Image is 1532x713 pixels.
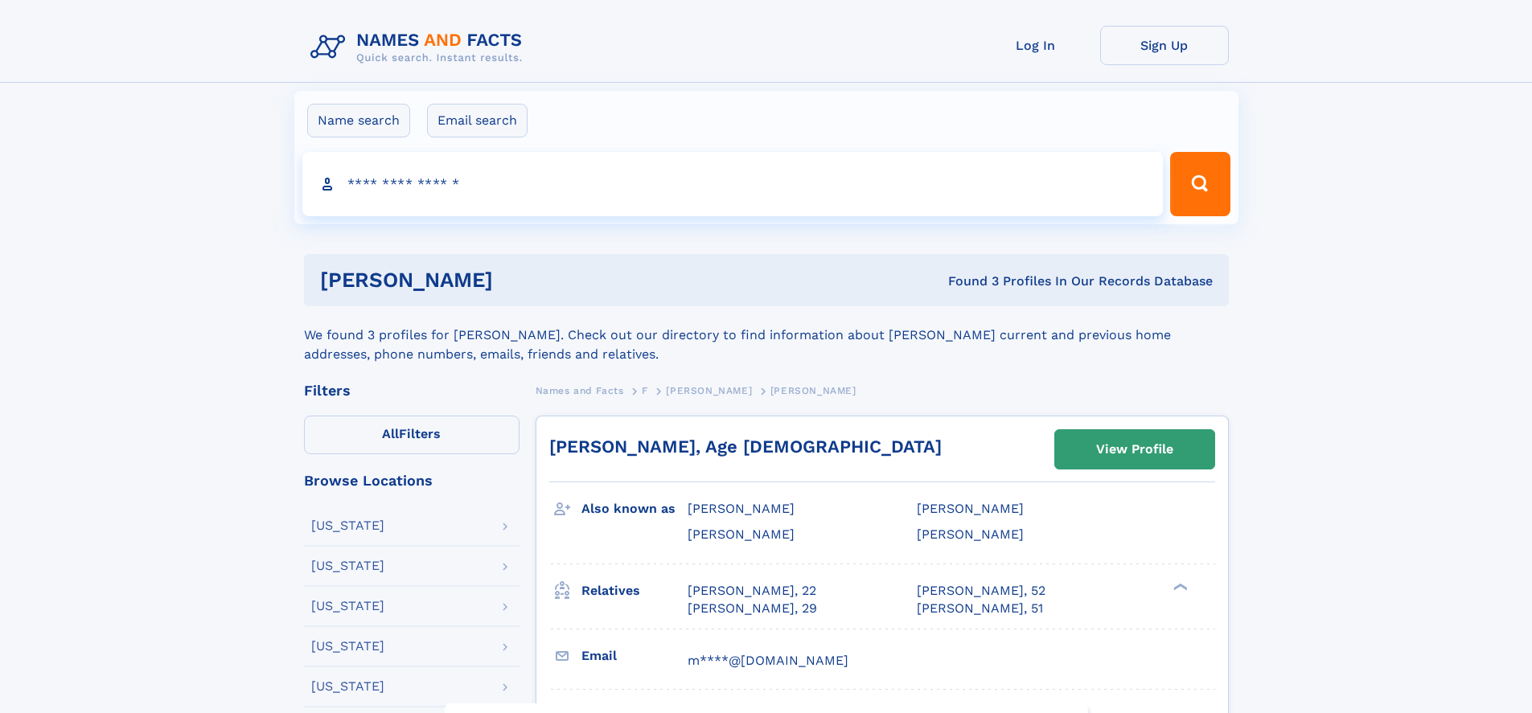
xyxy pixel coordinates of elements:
[1055,430,1214,469] a: View Profile
[549,436,942,457] a: [PERSON_NAME], Age [DEMOGRAPHIC_DATA]
[666,380,752,400] a: [PERSON_NAME]
[688,582,816,600] a: [PERSON_NAME], 22
[917,600,1043,617] a: [PERSON_NAME], 51
[1170,152,1230,216] button: Search Button
[304,26,536,69] img: Logo Names and Facts
[770,385,856,396] span: [PERSON_NAME]
[581,642,688,670] h3: Email
[302,152,1164,216] input: search input
[382,426,399,441] span: All
[304,306,1229,364] div: We found 3 profiles for [PERSON_NAME]. Check out our directory to find information about [PERSON_...
[311,600,384,613] div: [US_STATE]
[917,527,1024,542] span: [PERSON_NAME]
[688,600,817,617] a: [PERSON_NAME], 29
[1096,431,1173,468] div: View Profile
[304,383,520,398] div: Filters
[917,582,1045,600] a: [PERSON_NAME], 52
[581,577,688,604] h3: Relatives
[581,495,688,522] h3: Also known as
[311,559,384,572] div: [US_STATE]
[688,527,795,542] span: [PERSON_NAME]
[536,380,624,400] a: Names and Facts
[642,385,648,396] span: F
[307,104,410,137] label: Name search
[304,416,520,454] label: Filters
[688,501,795,516] span: [PERSON_NAME]
[642,380,648,400] a: F
[1169,581,1189,592] div: ❯
[320,270,721,290] h1: [PERSON_NAME]
[917,501,1024,516] span: [PERSON_NAME]
[1100,26,1229,65] a: Sign Up
[311,640,384,653] div: [US_STATE]
[311,680,384,693] div: [US_STATE]
[304,473,520,488] div: Browse Locations
[721,272,1213,290] div: Found 3 Profiles In Our Records Database
[666,385,752,396] span: [PERSON_NAME]
[971,26,1100,65] a: Log In
[311,519,384,532] div: [US_STATE]
[427,104,528,137] label: Email search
